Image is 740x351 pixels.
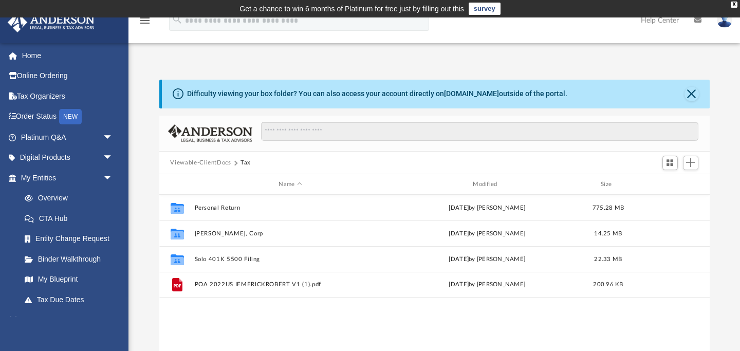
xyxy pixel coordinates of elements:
a: Binder Walkthrough [14,249,128,269]
button: [PERSON_NAME], Corp [194,230,386,237]
div: id [163,180,189,189]
div: id [633,180,705,189]
a: Entity Change Request [14,229,128,249]
div: [DATE] by [PERSON_NAME] [391,280,583,289]
span: 22.33 MB [594,256,622,262]
div: NEW [59,109,82,124]
span: arrow_drop_down [103,310,123,331]
img: Anderson Advisors Platinum Portal [5,12,98,32]
a: My Anderson Teamarrow_drop_down [7,310,123,330]
a: Platinum Q&Aarrow_drop_down [7,127,128,147]
div: Modified [391,180,583,189]
div: Difficulty viewing your box folder? You can also access your account directly on outside of the p... [187,88,567,99]
button: Viewable-ClientDocs [170,158,231,168]
span: 14.25 MB [594,231,622,236]
span: arrow_drop_down [103,168,123,189]
button: POA 2022US IEMERICKROBERT V1 (1).pdf [194,282,386,288]
div: [DATE] by [PERSON_NAME] [391,255,583,264]
a: Overview [14,188,128,209]
a: Digital Productsarrow_drop_down [7,147,128,168]
span: arrow_drop_down [103,147,123,169]
div: [DATE] by [PERSON_NAME] [391,229,583,238]
button: Solo 401K 5500 Filing [194,256,386,263]
input: Search files and folders [261,122,698,141]
span: 200.96 KB [593,282,623,287]
button: Tax [240,158,251,168]
button: Personal Return [194,205,386,211]
span: arrow_drop_down [103,127,123,148]
img: User Pic [717,13,732,28]
i: search [172,14,183,25]
div: by [PERSON_NAME] [391,204,583,213]
button: Close [684,87,699,101]
a: CTA Hub [14,208,128,229]
span: [DATE] [449,205,469,211]
div: close [731,2,737,8]
a: My Entitiesarrow_drop_down [7,168,128,188]
a: Tax Due Dates [14,289,128,310]
div: Size [587,180,628,189]
div: Name [194,180,386,189]
a: Online Ordering [7,66,128,86]
a: Order StatusNEW [7,106,128,127]
i: menu [139,14,151,27]
a: My Blueprint [14,269,123,290]
span: 775.28 MB [592,205,623,211]
a: survey [469,3,501,15]
a: Tax Organizers [7,86,128,106]
a: menu [139,20,151,27]
button: Add [683,156,698,170]
a: Home [7,45,128,66]
a: [DOMAIN_NAME] [444,89,499,98]
button: Switch to Grid View [662,156,678,170]
div: Get a chance to win 6 months of Platinum for free just by filling out this [239,3,464,15]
